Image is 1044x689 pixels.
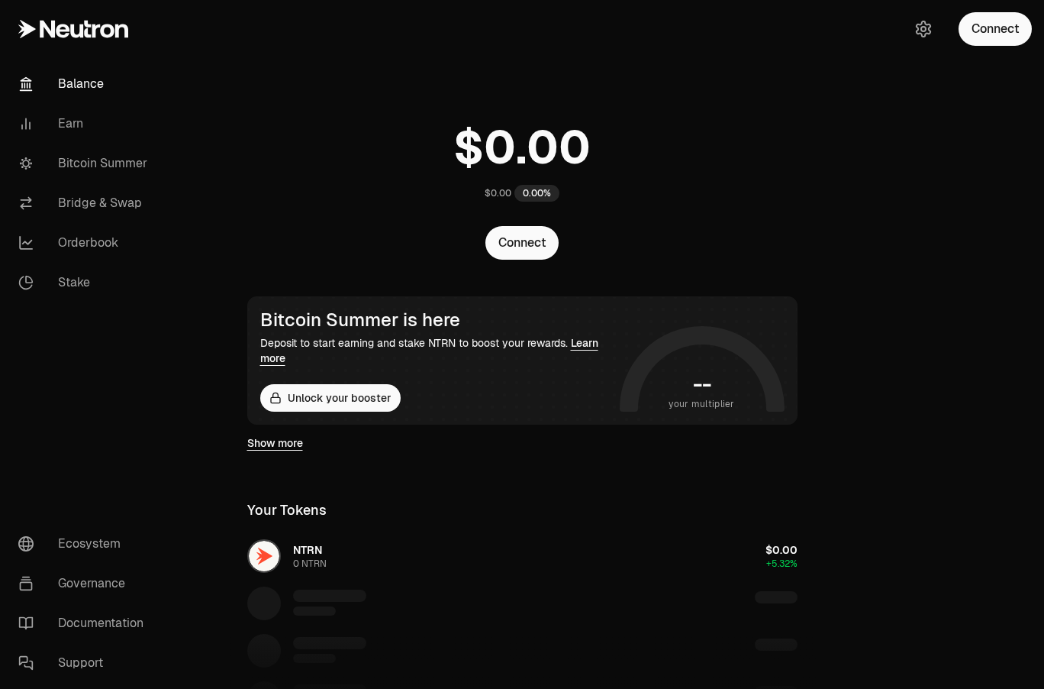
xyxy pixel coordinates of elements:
[6,104,165,144] a: Earn
[485,187,511,199] div: $0.00
[485,226,559,260] button: Connect
[247,500,327,521] div: Your Tokens
[260,309,614,331] div: Bitcoin Summer is here
[514,185,559,202] div: 0.00%
[6,643,165,683] a: Support
[6,183,165,223] a: Bridge & Swap
[6,524,165,564] a: Ecosystem
[6,564,165,603] a: Governance
[6,64,165,104] a: Balance
[6,263,165,302] a: Stake
[693,372,710,396] h1: --
[260,335,614,366] div: Deposit to start earning and stake NTRN to boost your rewards.
[260,384,401,412] button: Unlock your booster
[669,396,735,412] span: your multiplier
[247,435,303,451] a: Show more
[959,12,1032,46] button: Connect
[6,144,165,183] a: Bitcoin Summer
[6,223,165,263] a: Orderbook
[6,603,165,643] a: Documentation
